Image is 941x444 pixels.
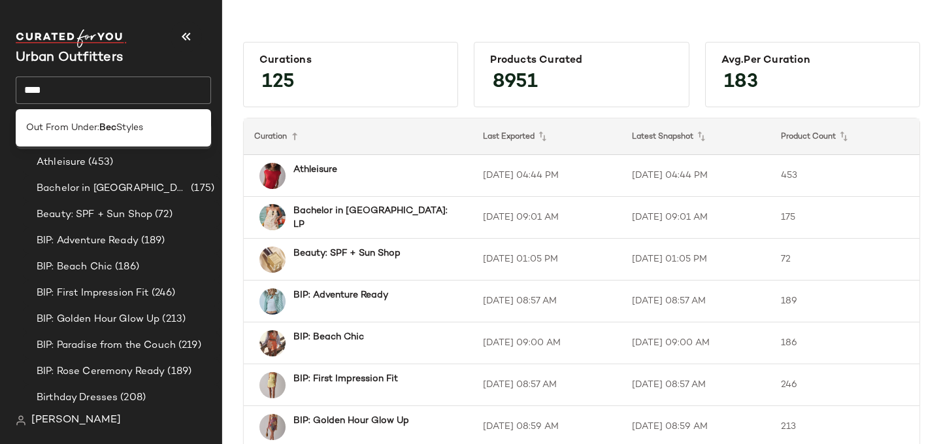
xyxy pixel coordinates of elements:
[37,233,139,248] span: BIP: Adventure Ready
[621,322,770,364] td: [DATE] 09:00 AM
[37,364,165,379] span: BIP: Rose Ceremony Ready
[152,207,173,222] span: (72)
[149,286,176,301] span: (246)
[37,207,152,222] span: Beauty: SPF + Sun Shop
[16,29,127,48] img: cfy_white_logo.C9jOOHJF.svg
[472,155,621,197] td: [DATE] 04:44 PM
[621,155,770,197] td: [DATE] 04:44 PM
[621,281,770,322] td: [DATE] 08:57 AM
[37,312,159,327] span: BIP: Golden Hour Glow Up
[472,281,621,322] td: [DATE] 08:57 AM
[293,204,449,231] b: Bachelor in [GEOGRAPHIC_DATA]: LP
[37,286,149,301] span: BIP: First Impression Fit
[621,364,770,406] td: [DATE] 08:57 AM
[139,233,165,248] span: (189)
[770,197,919,239] td: 175
[472,239,621,281] td: [DATE] 01:05 PM
[16,51,123,65] span: Current Company Name
[118,390,146,405] span: (208)
[37,390,118,405] span: Birthday Dresses
[711,59,771,106] span: 183
[293,288,388,302] b: BIP: Adventure Ready
[472,118,621,155] th: Last Exported
[159,312,186,327] span: (213)
[37,181,188,196] span: Bachelor in [GEOGRAPHIC_DATA]: LP
[490,54,672,67] div: Products Curated
[621,118,770,155] th: Latest Snapshot
[770,155,919,197] td: 453
[37,155,86,170] span: Athleisure
[293,372,398,386] b: BIP: First Impression Fit
[721,54,904,67] div: Avg.per Curation
[621,197,770,239] td: [DATE] 09:01 AM
[770,118,919,155] th: Product Count
[249,59,308,106] span: 125
[176,338,201,353] span: (219)
[31,413,121,428] span: [PERSON_NAME]
[26,121,99,135] span: Out From Under:
[165,364,191,379] span: (189)
[480,59,551,106] span: 8951
[770,281,919,322] td: 189
[99,121,116,135] b: Bec
[770,239,919,281] td: 72
[37,338,176,353] span: BIP: Paradise from the Couch
[188,181,214,196] span: (175)
[116,121,143,135] span: Styles
[770,364,919,406] td: 246
[259,54,442,67] div: Curations
[472,364,621,406] td: [DATE] 08:57 AM
[37,260,112,275] span: BIP: Beach Chic
[621,239,770,281] td: [DATE] 01:05 PM
[293,163,337,177] b: Athleisure
[293,414,409,428] b: BIP: Golden Hour Glow Up
[293,330,364,344] b: BIP: Beach Chic
[16,415,26,426] img: svg%3e
[293,247,401,260] b: Beauty: SPF + Sun Shop
[244,118,472,155] th: Curation
[770,322,919,364] td: 186
[472,322,621,364] td: [DATE] 09:00 AM
[472,197,621,239] td: [DATE] 09:01 AM
[86,155,113,170] span: (453)
[112,260,139,275] span: (186)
